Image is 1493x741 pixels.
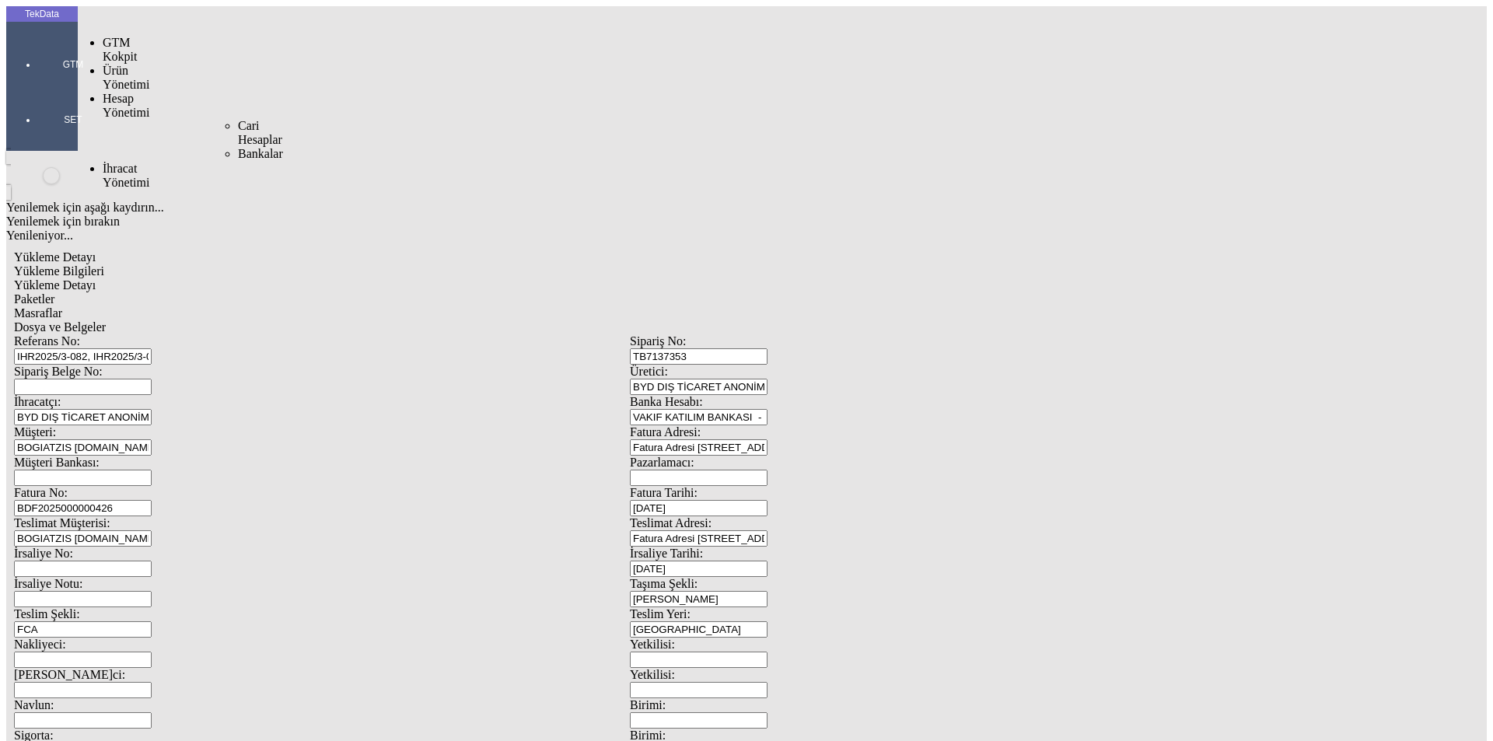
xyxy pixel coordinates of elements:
[630,607,691,620] span: Teslim Yeri:
[630,456,694,469] span: Pazarlamacı:
[50,114,96,126] span: SET
[630,698,666,711] span: Birimi:
[630,668,675,681] span: Yetkilisi:
[14,516,110,530] span: Teslimat Müşterisi:
[14,668,125,681] span: [PERSON_NAME]ci:
[238,119,282,146] span: Cari Hesaplar
[14,638,66,651] span: Nakliyeci:
[103,92,149,119] span: Hesap Yönetimi
[14,456,100,469] span: Müşteri Bankası:
[14,320,106,334] span: Dosya ve Belgeler
[630,425,701,439] span: Fatura Adresi:
[6,201,1253,215] div: Yenilemek için aşağı kaydırın...
[14,292,54,306] span: Paketler
[630,365,668,378] span: Üretici:
[6,8,78,20] div: TekData
[6,215,1253,229] div: Yenilemek için bırakın
[630,547,703,560] span: İrsaliye Tarihi:
[14,698,54,711] span: Navlun:
[14,395,61,408] span: İhracatçı:
[14,306,62,320] span: Masraflar
[103,64,149,91] span: Ürün Yönetimi
[6,229,1253,243] div: Yenileniyor...
[14,250,96,264] span: Yükleme Detayı
[14,577,82,590] span: İrsaliye Notu:
[630,638,675,651] span: Yetkilisi:
[630,516,712,530] span: Teslimat Adresi:
[630,334,686,348] span: Sipariş No:
[14,278,96,292] span: Yükleme Detayı
[14,365,103,378] span: Sipariş Belge No:
[14,607,80,620] span: Teslim Şekli:
[14,547,73,560] span: İrsaliye No:
[14,425,56,439] span: Müşteri:
[630,486,698,499] span: Fatura Tarihi:
[238,147,283,160] span: Bankalar
[103,36,137,63] span: GTM Kokpit
[630,577,698,590] span: Taşıma Şekli:
[14,486,68,499] span: Fatura No:
[103,162,149,189] span: İhracat Yönetimi
[14,334,80,348] span: Referans No:
[14,264,104,278] span: Yükleme Bilgileri
[630,395,703,408] span: Banka Hesabı:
